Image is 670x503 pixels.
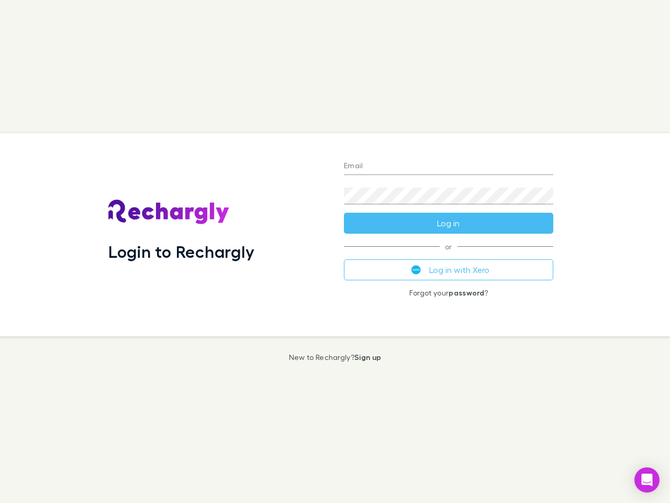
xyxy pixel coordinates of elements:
div: Open Intercom Messenger [634,467,660,493]
p: Forgot your ? [344,289,553,297]
a: Sign up [354,353,381,362]
button: Log in [344,213,553,234]
button: Log in with Xero [344,259,553,280]
img: Xero's logo [411,265,421,275]
h1: Login to Rechargly [108,242,254,261]
img: Rechargly's Logo [108,200,230,225]
span: or [344,246,553,247]
a: password [449,288,484,297]
p: New to Rechargly? [289,353,382,362]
